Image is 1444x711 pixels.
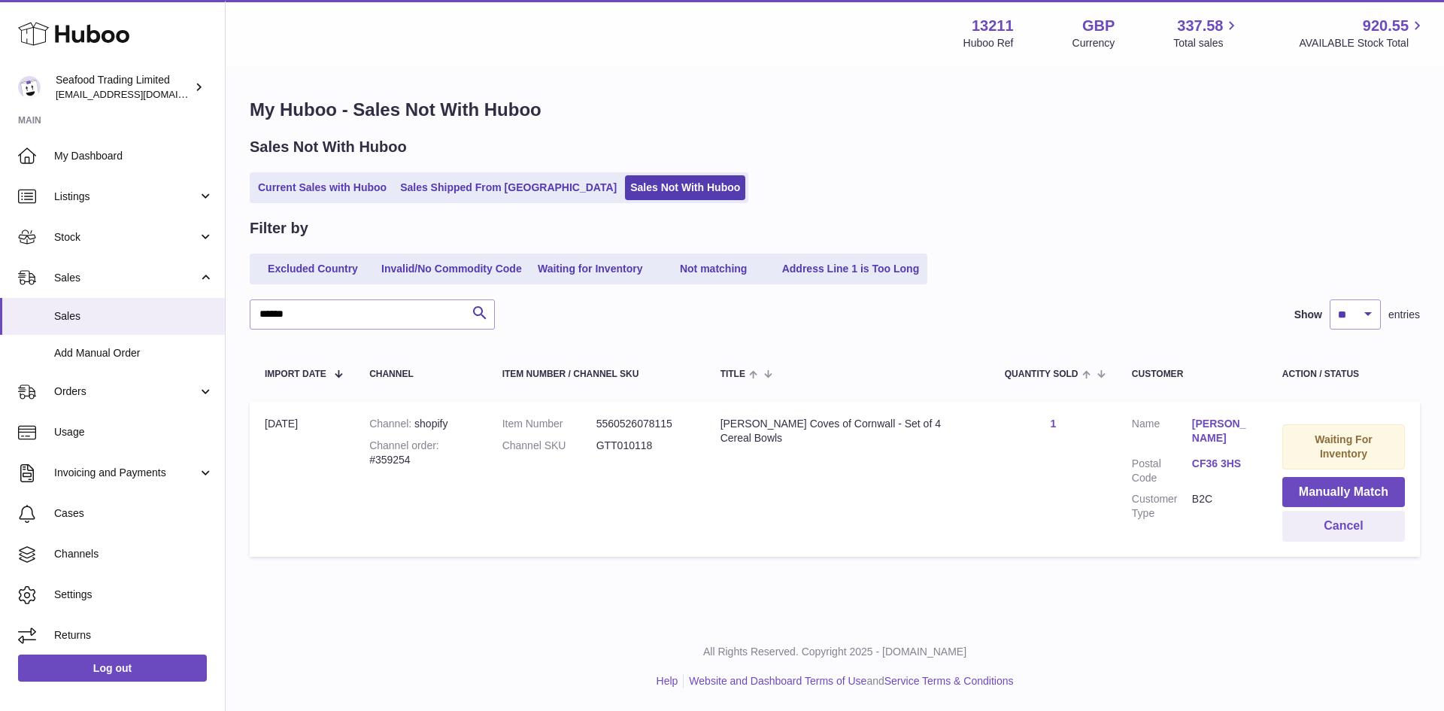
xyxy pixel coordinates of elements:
strong: GBP [1082,16,1115,36]
img: online@rickstein.com [18,76,41,99]
dt: Item Number [502,417,596,431]
span: Stock [54,230,198,245]
a: Help [657,675,678,687]
span: Cases [54,506,214,521]
span: [EMAIL_ADDRESS][DOMAIN_NAME] [56,88,221,100]
div: Currency [1072,36,1115,50]
a: Address Line 1 is Too Long [777,257,925,281]
span: My Dashboard [54,149,214,163]
a: Invalid/No Commodity Code [376,257,527,281]
label: Show [1294,308,1322,322]
a: 920.55 AVAILABLE Stock Total [1299,16,1426,50]
dt: Name [1132,417,1192,449]
a: Service Terms & Conditions [884,675,1014,687]
a: Log out [18,655,207,682]
span: Orders [54,384,198,399]
a: Not matching [654,257,774,281]
span: 920.55 [1363,16,1409,36]
span: Invoicing and Payments [54,466,198,480]
button: Cancel [1282,511,1405,542]
h1: My Huboo - Sales Not With Huboo [250,98,1420,122]
dt: Customer Type [1132,492,1192,521]
span: Quantity Sold [1005,369,1078,379]
span: Title [720,369,745,379]
span: Settings [54,588,214,602]
a: Sales Not With Huboo [625,175,745,200]
div: Action / Status [1282,369,1405,379]
a: Excluded Country [253,257,373,281]
div: Huboo Ref [963,36,1014,50]
a: Sales Shipped From [GEOGRAPHIC_DATA] [395,175,622,200]
span: 337.58 [1177,16,1223,36]
a: Waiting for Inventory [530,257,651,281]
a: 1 [1050,418,1056,430]
button: Manually Match [1282,477,1405,508]
span: Add Manual Order [54,346,214,360]
strong: 13211 [972,16,1014,36]
div: Channel [369,369,472,379]
span: Sales [54,271,198,285]
div: Customer [1132,369,1252,379]
a: CF36 3HS [1192,457,1252,471]
span: Sales [54,309,214,324]
div: shopify [369,417,472,431]
strong: Channel order [369,439,439,451]
dd: GTT010118 [596,439,690,453]
p: All Rights Reserved. Copyright 2025 - [DOMAIN_NAME] [238,645,1432,659]
span: Returns [54,628,214,643]
span: Total sales [1173,36,1240,50]
div: #359254 [369,439,472,467]
a: 337.58 Total sales [1173,16,1240,50]
strong: Channel [369,418,414,430]
strong: Waiting For Inventory [1315,433,1372,460]
span: entries [1388,308,1420,322]
dd: B2C [1192,492,1252,521]
a: Current Sales with Huboo [253,175,392,200]
span: Import date [265,369,326,379]
span: Channels [54,547,214,561]
a: [PERSON_NAME] [1192,417,1252,445]
div: [PERSON_NAME] Coves of Cornwall - Set of 4 Cereal Bowls [720,417,975,445]
div: Seafood Trading Limited [56,73,191,102]
li: and [684,674,1013,688]
h2: Filter by [250,218,308,239]
div: Item Number / Channel SKU [502,369,690,379]
td: [DATE] [250,402,354,557]
a: Website and Dashboard Terms of Use [689,675,866,687]
span: AVAILABLE Stock Total [1299,36,1426,50]
dd: 5560526078115 [596,417,690,431]
h2: Sales Not With Huboo [250,137,407,157]
dt: Postal Code [1132,457,1192,485]
dt: Channel SKU [502,439,596,453]
span: Listings [54,190,198,204]
span: Usage [54,425,214,439]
